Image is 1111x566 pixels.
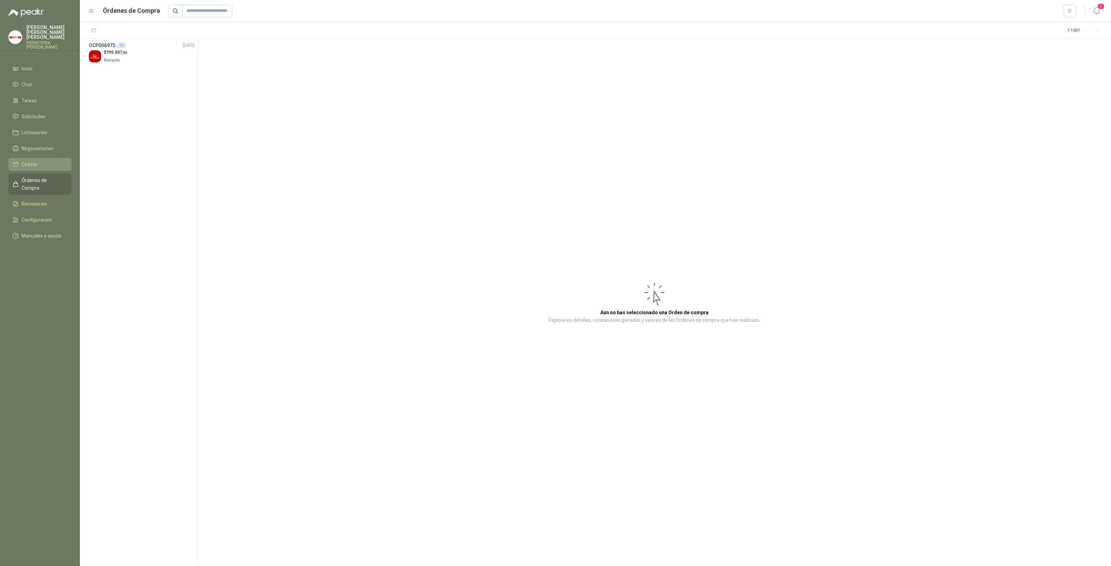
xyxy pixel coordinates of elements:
[183,42,195,49] span: [DATE]
[8,8,44,17] img: Logo peakr
[22,129,47,136] span: Licitaciones
[8,126,72,139] a: Licitaciones
[22,65,33,72] span: Inicio
[8,213,72,226] a: Configuración
[117,43,126,48] div: 12
[103,6,160,16] h1: Órdenes de Compra
[22,113,45,120] span: Solicitudes
[1090,5,1103,17] button: 2
[22,81,32,88] span: Chat
[22,145,53,152] span: Negociaciones
[8,110,72,123] a: Solicitudes
[104,49,127,56] p: $
[89,50,101,62] img: Company Logo
[22,216,52,224] span: Configuración
[8,62,72,75] a: Inicio
[106,50,127,55] span: 795.507
[26,41,72,49] p: FERRETERIA [PERSON_NAME]
[22,161,37,168] span: Cotizar
[89,42,115,49] h3: OCP006975
[22,177,65,192] span: Órdenes de Compra
[8,78,72,91] a: Chat
[8,94,72,107] a: Tareas
[8,158,72,171] a: Cotizar
[122,51,127,54] span: ,86
[8,229,72,242] a: Manuales y ayuda
[26,25,72,40] p: [PERSON_NAME] [PERSON_NAME] [PERSON_NAME]
[8,174,72,195] a: Órdenes de Compra
[89,42,195,63] a: OCP00697512[DATE] Company Logo$795.507,86Blanquita
[600,309,709,316] h3: Aún no has seleccionado una Orden de compra
[22,200,47,208] span: Remisiones
[22,97,37,104] span: Tareas
[8,142,72,155] a: Negociaciones
[8,197,72,211] a: Remisiones
[104,58,120,62] span: Blanquita
[22,232,61,240] span: Manuales y ayuda
[1097,3,1105,10] span: 2
[549,316,760,325] p: Explora los detalles, cotizaciones ganadas y valores de las Órdenes de compra que has realizado.
[1067,25,1103,36] div: 1 - 1 de 1
[9,31,22,44] img: Company Logo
